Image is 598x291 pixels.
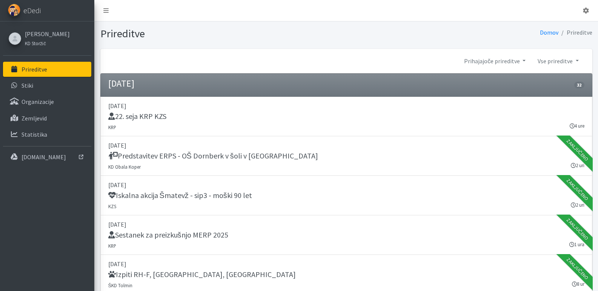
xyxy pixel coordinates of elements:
[100,136,592,176] a: [DATE] Predstavitev ERPS - OŠ Dornberk v šoli v [GEOGRAPHIC_DATA] KD Obala Koper 2 uri Zaključeno
[3,62,91,77] a: Prireditve
[108,203,116,209] small: KZS
[22,131,47,138] p: Statistika
[3,94,91,109] a: Organizacije
[570,122,584,130] small: 4 ure
[22,114,47,122] p: Zemljevid
[108,112,166,121] h5: 22. seja KRP KZS
[108,282,133,288] small: ŠKD Tolmin
[108,220,584,229] p: [DATE]
[108,180,584,189] p: [DATE]
[25,38,70,47] a: KD Storžič
[3,111,91,126] a: Zemljevid
[100,215,592,255] a: [DATE] Sestanek za preizkušnjo MERP 2025 KRP 1 ura Zaključeno
[108,191,252,200] h5: Iskalna akcija Šmatevž - sip3 - moški 90 let
[108,259,584,268] p: [DATE]
[100,27,344,40] h1: Prireditve
[108,230,228,239] h5: Sestanek za preizkušnjo MERP 2025
[25,40,46,46] small: KD Storžič
[25,29,70,38] a: [PERSON_NAME]
[100,97,592,136] a: [DATE] 22. seja KRP KZS KRP 4 ure
[108,164,141,170] small: KD Obala Koper
[458,53,532,69] a: Prihajajoče prireditve
[108,101,584,110] p: [DATE]
[574,82,584,88] span: 32
[3,78,91,93] a: Stiki
[3,149,91,165] a: [DOMAIN_NAME]
[108,270,296,279] h5: Izpiti RH-F, [GEOGRAPHIC_DATA], [GEOGRAPHIC_DATA]
[22,82,33,89] p: Stiki
[22,153,66,161] p: [DOMAIN_NAME]
[108,151,318,160] h5: Predstavitev ERPS - OŠ Dornberk v šoli v [GEOGRAPHIC_DATA]
[532,53,584,69] a: Vse prireditve
[540,29,558,36] a: Domov
[108,78,134,89] h4: [DATE]
[558,27,592,38] li: Prireditve
[23,5,41,16] span: eDedi
[3,127,91,142] a: Statistika
[108,243,116,249] small: KRP
[22,66,47,73] p: Prireditve
[100,176,592,215] a: [DATE] Iskalna akcija Šmatevž - sip3 - moški 90 let KZS 2 uri Zaključeno
[108,141,584,150] p: [DATE]
[108,124,116,130] small: KRP
[8,4,20,16] img: eDedi
[22,98,54,105] p: Organizacije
